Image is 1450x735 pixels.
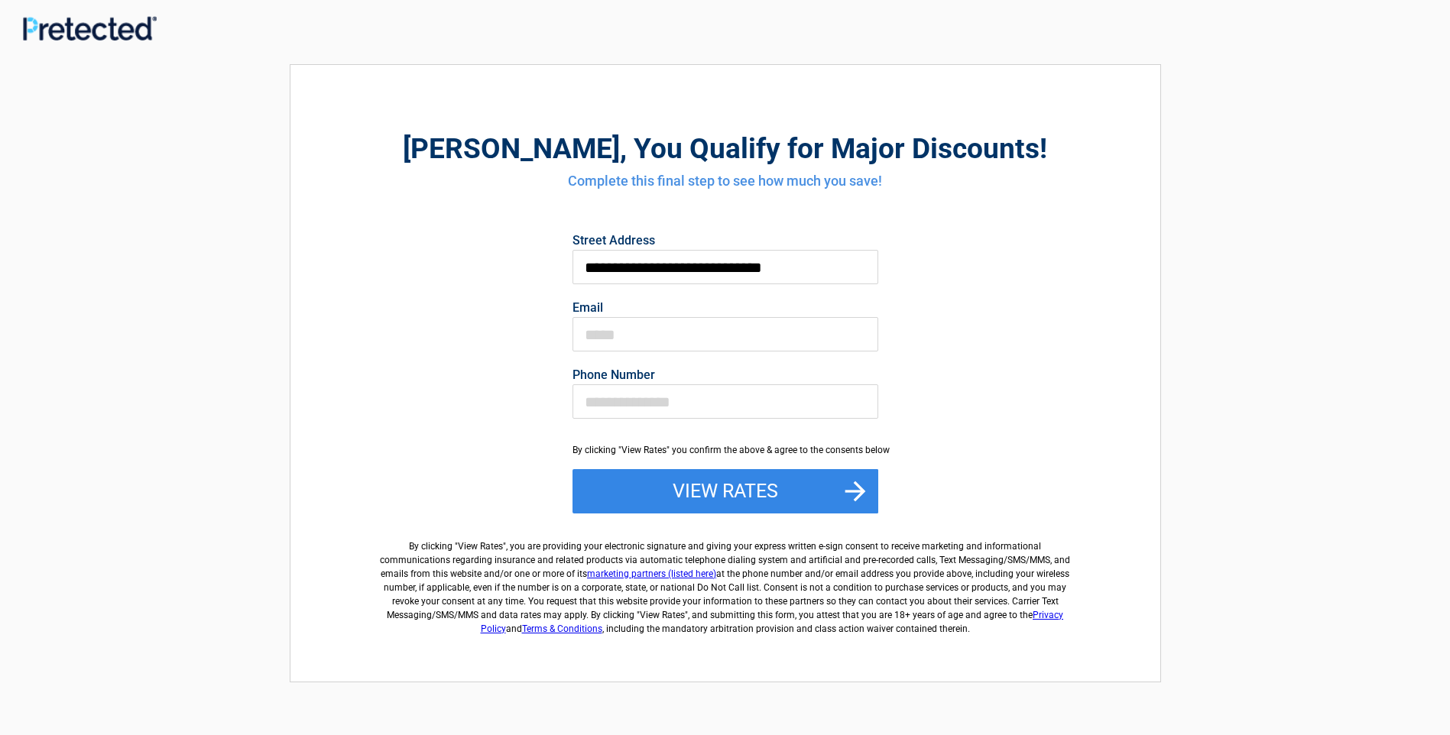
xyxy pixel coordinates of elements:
a: Privacy Policy [481,610,1064,634]
label: Phone Number [573,369,878,381]
label: Street Address [573,235,878,247]
span: [PERSON_NAME] [403,132,620,165]
button: View Rates [573,469,878,513]
a: marketing partners (listed here) [587,568,716,579]
label: Email [573,302,878,314]
span: View Rates [458,541,503,552]
div: By clicking "View Rates" you confirm the above & agree to the consents below [573,443,878,457]
a: Terms & Conditions [522,623,602,634]
label: By clicking " ", you are providing your electronic signature and giving your express written e-si... [375,527,1076,636]
h4: Complete this final step to see how much you save! [375,171,1076,191]
img: Main Logo [23,16,157,40]
h2: , You Qualify for Major Discounts! [375,130,1076,167]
